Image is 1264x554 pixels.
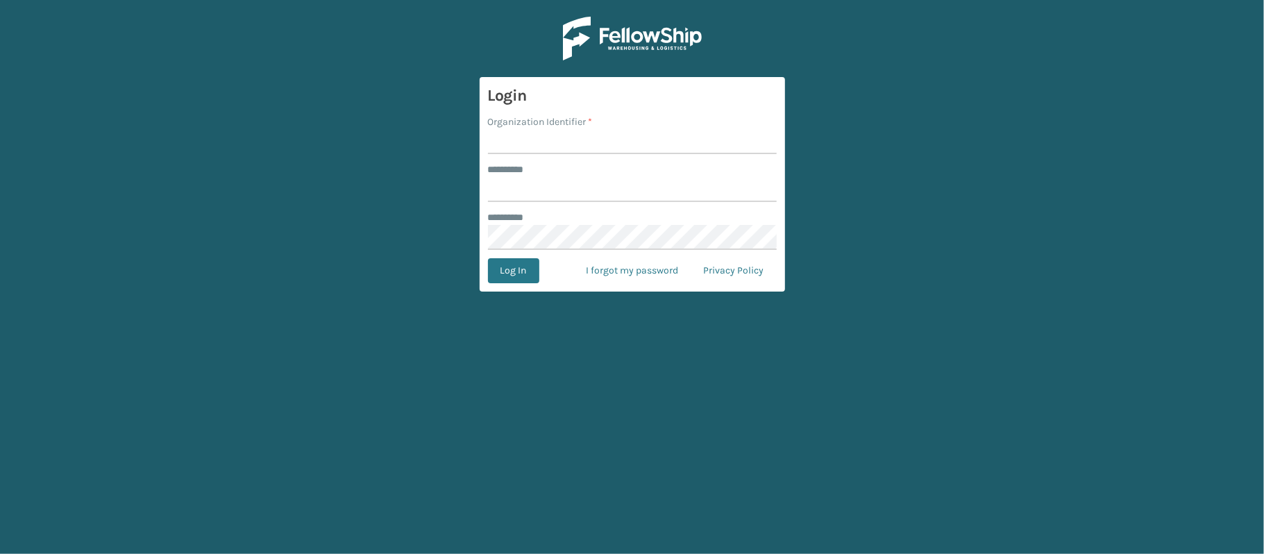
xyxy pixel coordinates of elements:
[691,258,777,283] a: Privacy Policy
[488,85,777,106] h3: Login
[488,115,593,129] label: Organization Identifier
[563,17,702,60] img: Logo
[488,258,539,283] button: Log In
[574,258,691,283] a: I forgot my password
